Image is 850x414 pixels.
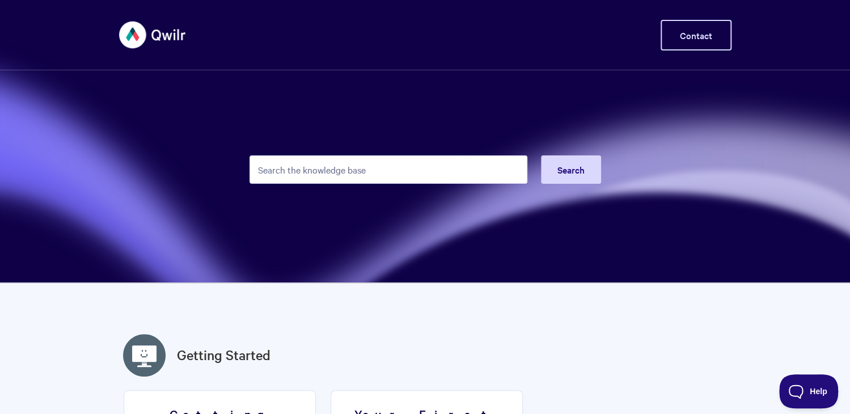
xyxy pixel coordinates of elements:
[557,163,585,176] span: Search
[541,155,601,184] button: Search
[661,20,731,50] a: Contact
[119,14,187,56] img: Qwilr Help Center
[249,155,527,184] input: Search the knowledge base
[779,374,839,408] iframe: Toggle Customer Support
[177,345,270,365] a: Getting Started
